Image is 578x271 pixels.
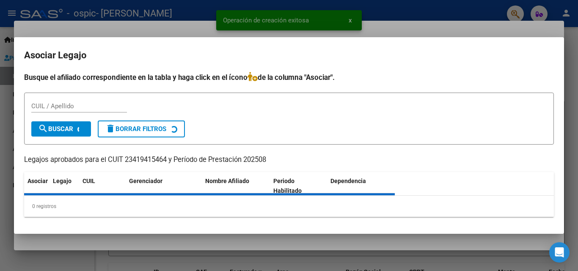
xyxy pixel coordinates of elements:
[330,178,366,184] span: Dependencia
[105,125,166,133] span: Borrar Filtros
[24,72,554,83] h4: Busque el afiliado correspondiente en la tabla y haga click en el ícono de la columna "Asociar".
[31,121,91,137] button: Buscar
[28,178,48,184] span: Asociar
[205,178,249,184] span: Nombre Afiliado
[24,47,554,63] h2: Asociar Legajo
[98,120,185,137] button: Borrar Filtros
[79,172,126,200] datatable-header-cell: CUIL
[270,172,327,200] datatable-header-cell: Periodo Habilitado
[202,172,270,200] datatable-header-cell: Nombre Afiliado
[83,178,95,184] span: CUIL
[129,178,162,184] span: Gerenciador
[50,172,79,200] datatable-header-cell: Legajo
[24,196,554,217] div: 0 registros
[549,242,570,263] div: Open Intercom Messenger
[53,178,72,184] span: Legajo
[38,123,48,134] mat-icon: search
[105,123,116,134] mat-icon: delete
[38,125,73,133] span: Buscar
[327,172,395,200] datatable-header-cell: Dependencia
[24,172,50,200] datatable-header-cell: Asociar
[126,172,202,200] datatable-header-cell: Gerenciador
[24,155,554,165] p: Legajos aprobados para el CUIT 23419415464 y Período de Prestación 202508
[273,178,302,194] span: Periodo Habilitado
